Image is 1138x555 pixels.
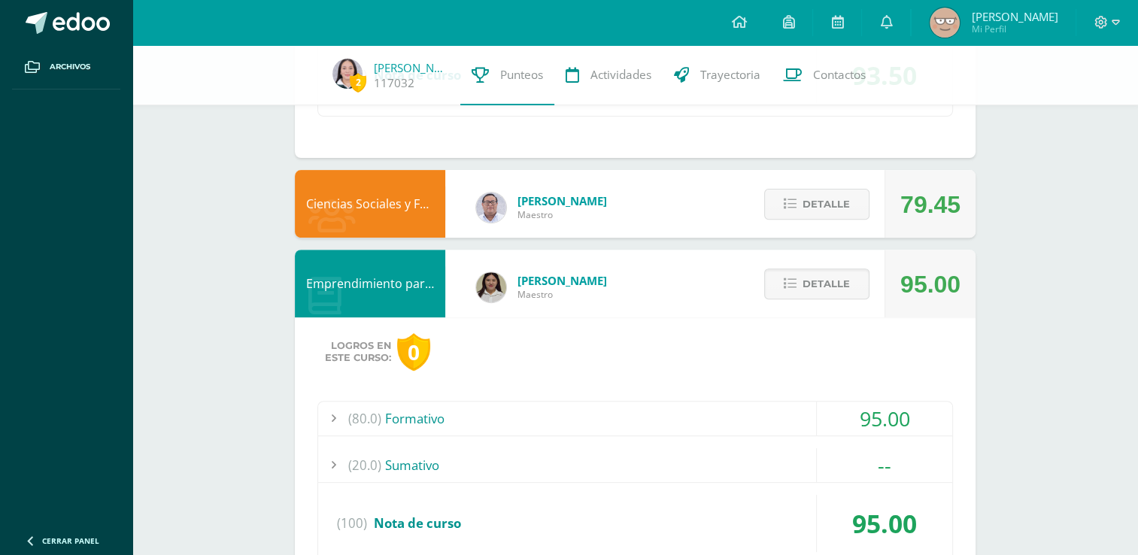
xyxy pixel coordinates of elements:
button: Detalle [764,268,869,299]
div: Sumativo [318,448,952,482]
div: Emprendimiento para la Productividad [295,250,445,317]
div: 95.00 [817,402,952,435]
a: Punteos [460,45,554,105]
a: [PERSON_NAME] [374,60,449,75]
span: Archivos [50,61,90,73]
a: Archivos [12,45,120,89]
img: cc3a47114ec549f5acc0a5e2bcb9fd2f.png [930,8,960,38]
span: [PERSON_NAME] [517,193,607,208]
span: Contactos [813,67,866,83]
div: Ciencias Sociales y Formación Ciudadana [295,170,445,238]
a: Actividades [554,45,663,105]
span: Detalle [803,190,850,218]
div: 79.45 [900,171,960,238]
span: (80.0) [348,402,381,435]
span: (100) [337,495,367,552]
span: Maestro [517,288,607,301]
img: 7b13906345788fecd41e6b3029541beb.png [476,272,506,302]
a: 117032 [374,75,414,91]
span: 2 [350,73,366,92]
div: 0 [397,333,430,372]
span: Cerrar panel [42,535,99,546]
span: Detalle [803,270,850,298]
div: 95.00 [817,495,952,552]
button: Detalle [764,189,869,220]
span: Nota de curso [374,514,461,532]
a: Contactos [772,45,877,105]
img: 5778bd7e28cf89dedf9ffa8080fc1cd8.png [476,193,506,223]
span: Actividades [590,67,651,83]
span: [PERSON_NAME] [971,9,1058,24]
img: 4785388b1e17741ed9c417037a631fa5.png [332,59,363,89]
div: Formativo [318,402,952,435]
div: -- [817,448,952,482]
span: (20.0) [348,448,381,482]
span: Punteos [500,67,543,83]
span: Mi Perfil [971,23,1058,35]
div: 95.00 [900,250,960,318]
span: [PERSON_NAME] [517,273,607,288]
a: Trayectoria [663,45,772,105]
span: Logros en este curso: [325,340,391,364]
span: Maestro [517,208,607,221]
span: Trayectoria [700,67,760,83]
